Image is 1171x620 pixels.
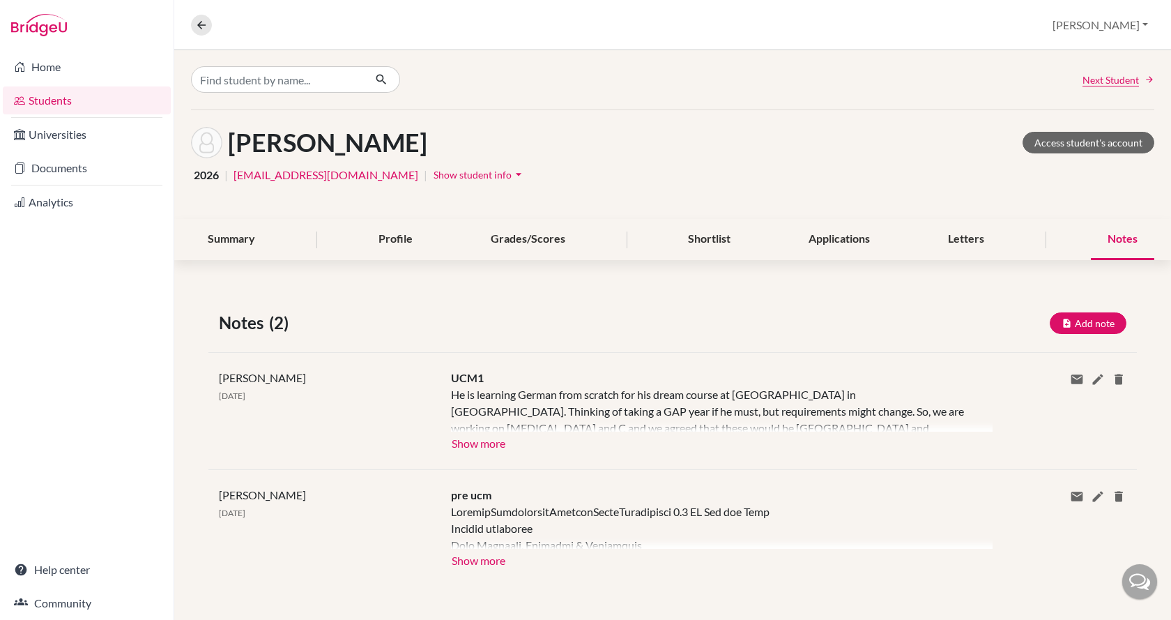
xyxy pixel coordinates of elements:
a: [EMAIL_ADDRESS][DOMAIN_NAME] [234,167,418,183]
span: UCM1 [451,371,484,384]
a: Access student's account [1023,132,1154,153]
input: Find student by name... [191,66,364,93]
div: Shortlist [671,219,747,260]
a: Community [3,589,171,617]
a: Universities [3,121,171,149]
span: [PERSON_NAME] [219,488,306,501]
div: Letters [931,219,1001,260]
button: Show more [451,549,506,570]
img: Bridge-U [11,14,67,36]
div: Grades/Scores [474,219,582,260]
a: Help center [3,556,171,584]
span: Next Student [1082,73,1139,87]
div: Applications [792,219,887,260]
span: [DATE] [219,391,245,401]
span: pre ucm [451,488,491,501]
span: [DATE] [219,508,245,518]
span: 2026 [194,167,219,183]
button: Show student infoarrow_drop_down [433,164,526,186]
a: Home [3,53,171,81]
div: He is learning German from scratch for his dream course at [GEOGRAPHIC_DATA] in [GEOGRAPHIC_DATA]... [451,386,972,432]
span: Notes [219,310,269,335]
a: Analytics [3,188,171,216]
div: Notes [1091,219,1154,260]
span: [PERSON_NAME] [219,371,306,384]
span: | [224,167,228,183]
button: Add note [1050,312,1126,334]
a: Next Student [1082,73,1154,87]
span: (2) [269,310,294,335]
span: Show student info [434,169,512,181]
div: Summary [191,219,272,260]
div: LoremipSumdolorsitAmetconSecteTuradipisci 0.3 EL Sed doe Temp Incidid utlaboree Dolo Magnaali, En... [451,504,972,549]
a: Documents [3,154,171,182]
button: Show more [451,432,506,453]
button: [PERSON_NAME] [1046,12,1154,38]
a: Students [3,86,171,114]
span: Help [31,10,60,22]
img: Benedek Tóth's avatar [191,127,222,158]
h1: [PERSON_NAME] [228,128,427,158]
i: arrow_drop_down [512,167,526,181]
span: | [424,167,427,183]
div: Profile [362,219,429,260]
